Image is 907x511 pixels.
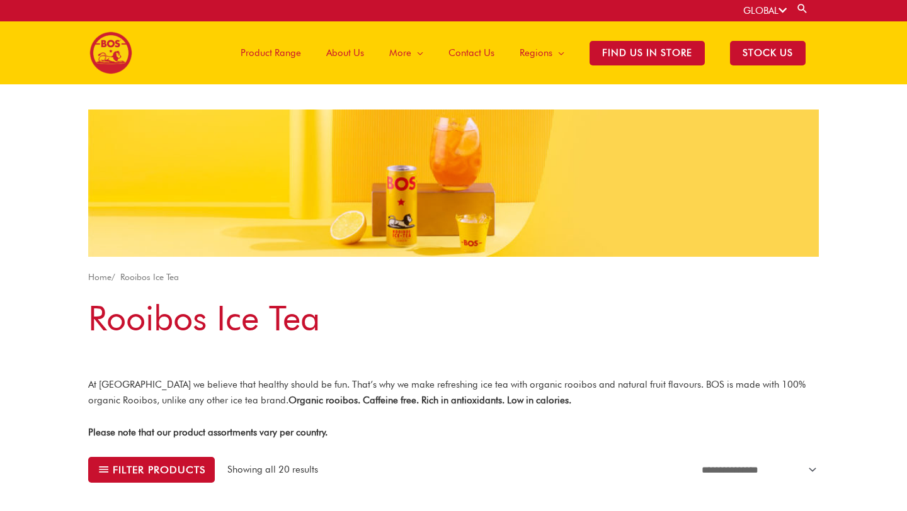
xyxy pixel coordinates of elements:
span: More [389,34,411,72]
h1: Rooibos Ice Tea [88,294,819,342]
nav: Site Navigation [219,21,818,84]
span: Regions [520,34,552,72]
p: Showing all 20 results [227,463,318,477]
a: More [377,21,436,84]
a: Contact Us [436,21,507,84]
img: BOS logo finals-200px [89,31,132,74]
span: STOCK US [730,41,806,65]
nav: Breadcrumb [88,269,819,285]
a: Home [88,272,111,282]
strong: Please note that our product assortments vary per country. [88,427,328,438]
button: Filter products [88,457,215,483]
span: About Us [326,34,364,72]
a: STOCK US [717,21,818,84]
a: Product Range [228,21,314,84]
a: Search button [796,3,809,14]
span: Find Us in Store [590,41,705,65]
a: GLOBAL [743,5,787,16]
span: Product Range [241,34,301,72]
select: Shop order [694,458,819,482]
a: Regions [507,21,577,84]
a: About Us [314,21,377,84]
a: Find Us in Store [577,21,717,84]
strong: Organic rooibos. Caffeine free. Rich in antioxidants. Low in calories. [288,395,571,406]
span: Filter products [113,465,205,474]
span: Contact Us [448,34,494,72]
p: At [GEOGRAPHIC_DATA] we believe that healthy should be fun. That’s why we make refreshing ice tea... [88,377,819,408]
